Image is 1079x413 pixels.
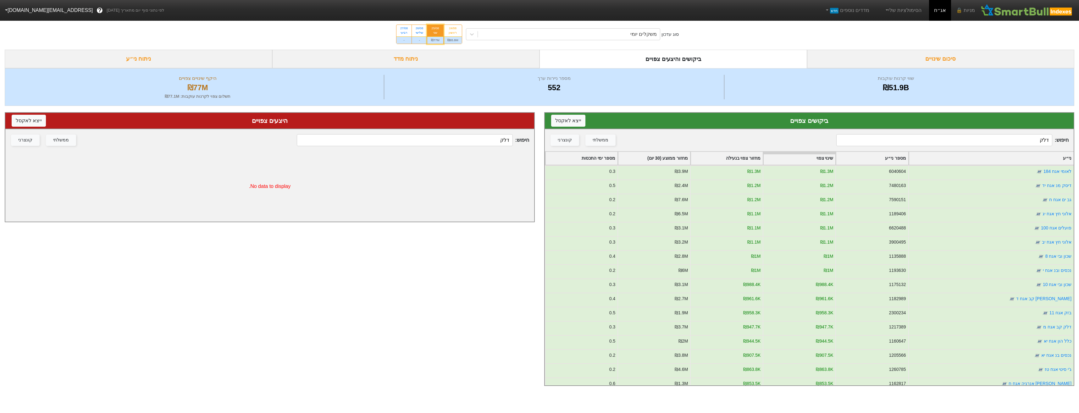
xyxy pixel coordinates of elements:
div: ₪1M [751,267,761,274]
a: דיסק מנ אגח יד [1042,183,1071,188]
div: ₪2.8M [675,253,688,260]
div: ₪2.4M [675,182,688,189]
img: tase link [1036,168,1043,175]
div: ממשלתי [53,137,69,144]
div: ₪961.6K [743,295,761,302]
input: 0 רשומות... [297,134,512,146]
img: tase link [1037,366,1044,373]
img: tase link [1036,267,1042,274]
div: ₪961.6K [816,295,833,302]
a: בזק אגח 11 [1049,310,1071,315]
div: ₪1.3M [820,168,833,175]
div: ₪988.4K [816,281,833,288]
div: Toggle SortBy [909,152,1074,165]
div: שווי קרנות עוקבות [726,75,1066,82]
div: ₪3.1M [675,281,688,288]
div: ₪853.5K [816,380,833,387]
div: 0.2 [609,267,615,274]
div: 552 [386,82,722,93]
div: 0.4 [609,253,615,260]
img: tase link [1042,197,1048,203]
div: Toggle SortBy [836,152,908,165]
button: ייצא לאקסל [12,115,46,127]
div: ₪944.5K [816,338,833,344]
div: ₪3.7M [675,324,688,330]
div: 1182989 [889,295,906,302]
a: כלל הון אגח יא [1044,339,1071,344]
a: דלק קב אגח מ [1043,324,1071,329]
div: ₪1.1M [820,239,833,245]
button: ייצא לאקסל [551,115,585,127]
img: tase link [1009,296,1015,302]
div: ניתוח מדד [272,50,540,68]
div: 2300234 [889,310,906,316]
div: קונצרני [558,137,572,144]
div: ₪907.5K [816,352,833,359]
div: ₪1.1M [820,225,833,231]
div: ₪3.8M [675,352,688,359]
div: היצעים צפויים [12,116,528,125]
img: tase link [1038,253,1044,260]
div: 0.3 [609,225,615,231]
div: 0.2 [609,366,615,373]
div: 1162817 [889,380,906,387]
div: ₪7.6M [675,196,688,203]
a: לאומי אגח 184 [1043,169,1071,174]
a: נכסים בנ אגח יא [1041,353,1071,358]
div: 1160647 [889,338,906,344]
div: Toggle SortBy [545,152,617,165]
div: תשלום צפוי לקרנות עוקבות : ₪77.1M [13,93,382,100]
div: משקלים יומי [630,30,657,38]
div: ₪947.7K [743,324,761,330]
span: חיפוש : [836,134,1069,146]
div: 0.5 [609,182,615,189]
div: 0.5 [609,338,615,344]
div: 0.2 [609,211,615,217]
div: ₪944.5K [743,338,761,344]
div: ₪3.2M [675,239,688,245]
div: 0.2 [609,352,615,359]
a: אלוני חץ אגח יג [1043,211,1071,216]
div: 0.2 [609,196,615,203]
div: ₪65.8M [444,36,462,44]
div: ביקושים והיצעים צפויים [539,50,807,68]
div: No data to display. [5,151,534,222]
a: ג'י סיטי אגח טז [1045,367,1071,372]
button: ממשלתי [585,135,616,146]
div: ₪77M [427,36,443,44]
div: 1189406 [889,211,906,217]
div: מספר ניירות ערך [386,75,722,82]
div: היקף שינויים צפויים [13,75,382,82]
div: ₪1.1M [747,239,761,245]
div: ₪907.5K [743,352,761,359]
div: - [396,36,412,44]
button: קונצרני [551,135,579,146]
div: 0.4 [609,295,615,302]
a: שכון ובי אגח 8 [1045,254,1071,259]
div: ₪863.8K [743,366,761,373]
div: 0.3 [609,168,615,175]
div: 1260785 [889,366,906,373]
div: 24/08 [447,26,458,30]
a: פועלים אגח 100 [1041,225,1071,230]
div: ₪4.6M [675,366,688,373]
div: 27/08 [400,26,408,30]
div: Toggle SortBy [691,152,763,165]
div: ₪51.9B [726,82,1066,93]
div: ₪2M [678,338,688,344]
div: שלישי [416,30,423,35]
img: tase link [1035,183,1041,189]
img: tase link [1034,352,1040,359]
div: 1175132 [889,281,906,288]
div: 7480163 [889,182,906,189]
div: 0.3 [609,281,615,288]
span: חיפוש : [297,134,529,146]
div: - [412,36,427,44]
div: 1135888 [889,253,906,260]
div: ₪1.2M [747,182,761,189]
img: tase link [1036,282,1042,288]
img: tase link [1035,211,1042,217]
div: ₪1.1M [747,211,761,217]
a: שכון ובי אגח 10 [1043,282,1071,287]
div: 6040604 [889,168,906,175]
